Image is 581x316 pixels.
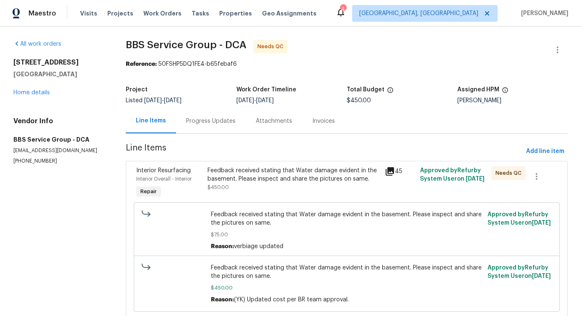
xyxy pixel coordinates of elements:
span: verbiage updated [234,243,283,249]
span: Approved by Refurby System User on [488,212,551,226]
div: Feedback received stating that Water damage evident in the basement. Please inspect and share the... [207,166,380,183]
div: 45 [385,166,415,176]
h5: Total Budget [347,87,384,93]
span: Line Items [126,144,523,159]
span: Properties [219,9,252,18]
span: [PERSON_NAME] [518,9,568,18]
p: [EMAIL_ADDRESS][DOMAIN_NAME] [13,147,106,154]
span: Geo Assignments [262,9,316,18]
span: Interior Overall - Interior [136,176,192,181]
h5: Project [126,87,148,93]
span: $450.00 [347,98,371,104]
span: [DATE] [532,273,551,279]
span: Work Orders [143,9,182,18]
h2: [STREET_ADDRESS] [13,58,106,67]
span: $450.00 [207,185,229,190]
button: Add line item [523,144,568,159]
span: Needs QC [257,42,287,51]
h5: BBS Service Group - DCA [13,135,106,144]
a: All work orders [13,41,61,47]
span: Add line item [526,146,564,157]
span: $75.00 [211,231,482,239]
span: Maestro [29,9,56,18]
span: The total cost of line items that have been proposed by Opendoor. This sum includes line items th... [387,87,394,98]
span: Listed [126,98,182,104]
span: [GEOGRAPHIC_DATA], [GEOGRAPHIC_DATA] [359,9,478,18]
span: Needs QC [495,169,525,177]
span: Feedback received stating that Water damage evident in the basement. Please inspect and share the... [211,210,482,227]
span: [DATE] [532,220,551,226]
span: Approved by Refurby System User on [420,168,485,182]
h5: [GEOGRAPHIC_DATA] [13,70,106,78]
span: Tasks [192,10,209,16]
h5: Assigned HPM [457,87,499,93]
span: Reason: [211,243,234,249]
div: Invoices [312,117,335,125]
span: [DATE] [144,98,162,104]
span: Repair [137,187,160,196]
h5: Work Order Timeline [236,87,296,93]
p: [PHONE_NUMBER] [13,158,106,165]
span: [DATE] [164,98,182,104]
a: Home details [13,90,50,96]
span: The hpm assigned to this work order. [502,87,508,98]
b: Reference: [126,61,157,67]
span: - [236,98,274,104]
div: Progress Updates [186,117,236,125]
span: Feedback received stating that Water damage evident in the basement. Please inspect and share the... [211,264,482,280]
span: [DATE] [466,176,485,182]
div: [PERSON_NAME] [457,98,568,104]
span: BBS Service Group - DCA [126,40,246,50]
div: 4 [340,5,346,13]
span: Reason: [211,297,234,303]
span: Projects [107,9,133,18]
span: Visits [80,9,97,18]
span: $450.00 [211,284,482,292]
span: Approved by Refurby System User on [488,265,551,279]
div: 50FSHP5DQ1FE4-b65febaf6 [126,60,568,68]
span: [DATE] [236,98,254,104]
div: Line Items [136,117,166,125]
span: [DATE] [256,98,274,104]
h4: Vendor Info [13,117,106,125]
span: Interior Resurfacing [136,168,191,174]
span: - [144,98,182,104]
div: Attachments [256,117,292,125]
span: (YK) Updated cost per BR team approval. [234,297,349,303]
